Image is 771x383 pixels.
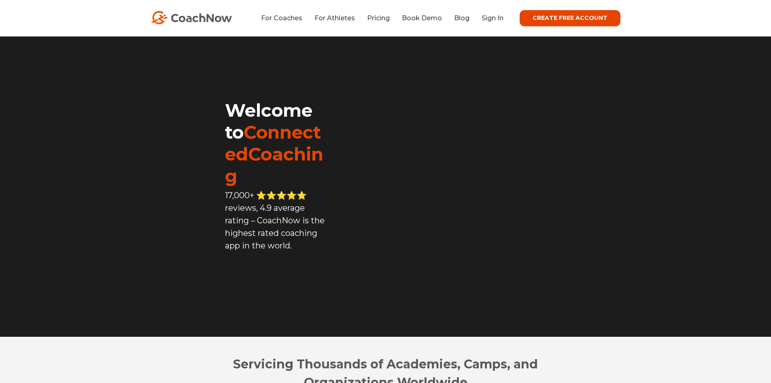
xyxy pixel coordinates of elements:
span: ConnectedCoaching [225,121,323,187]
h1: Welcome to [225,99,327,187]
a: For Athletes [314,14,355,22]
a: For Coaches [261,14,302,22]
a: Blog [454,14,469,22]
span: 17,000+ ⭐️⭐️⭐️⭐️⭐️ reviews, 4.9 average rating – CoachNow is the highest rated coaching app in th... [225,190,325,250]
a: CREATE FREE ACCOUNT [520,10,620,26]
a: Sign In [482,14,503,22]
img: CoachNow Logo [151,11,232,24]
iframe: Embedded CTA [225,267,326,289]
a: Pricing [367,14,390,22]
a: Book Demo [402,14,442,22]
